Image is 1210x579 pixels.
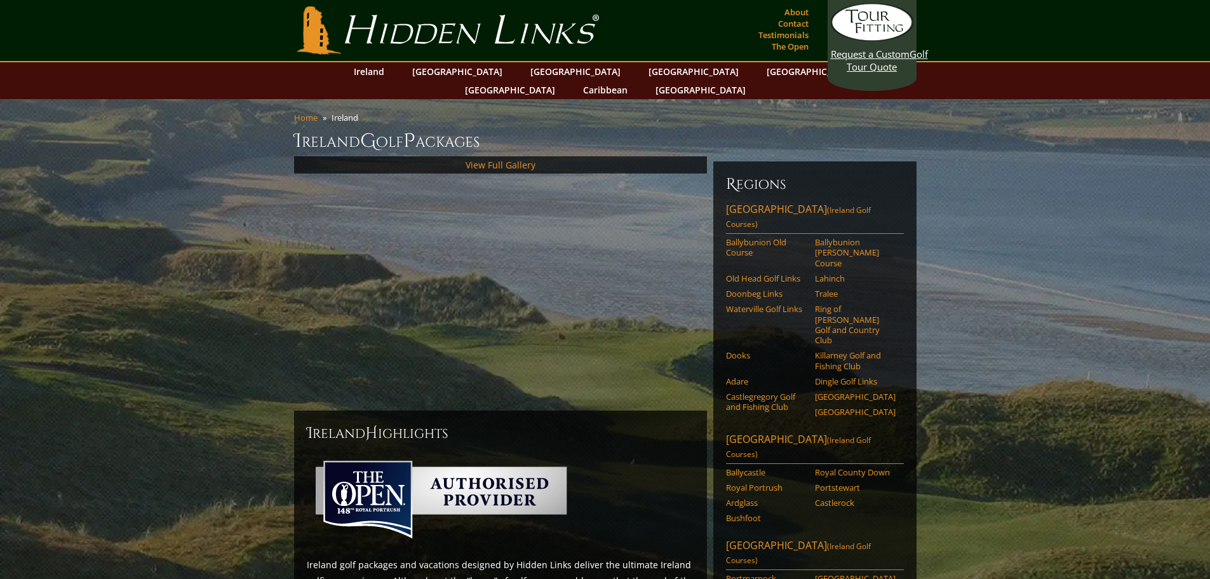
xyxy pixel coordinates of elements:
a: Ardglass [726,498,807,508]
a: [GEOGRAPHIC_DATA](Ireland Golf Courses) [726,538,904,570]
span: G [360,128,376,154]
a: Castlegregory Golf and Fishing Club [726,392,807,412]
a: View Full Gallery [466,159,535,171]
a: Contact [775,15,812,32]
a: Portstewart [815,482,896,493]
a: [GEOGRAPHIC_DATA] [649,81,752,99]
a: Ballybunion [PERSON_NAME] Course [815,237,896,268]
a: Royal Portrush [726,482,807,493]
h1: Ireland olf ackages [294,128,917,154]
a: Caribbean [577,81,634,99]
a: [GEOGRAPHIC_DATA](Ireland Golf Courses) [726,432,904,464]
a: Lahinch [815,273,896,283]
a: Doonbeg Links [726,289,807,299]
a: [GEOGRAPHIC_DATA] [524,62,627,81]
a: Old Head Golf Links [726,273,807,283]
a: About [781,3,812,21]
a: Waterville Golf Links [726,304,807,314]
a: Dingle Golf Links [815,376,896,386]
a: Tralee [815,289,896,299]
a: [GEOGRAPHIC_DATA] [642,62,745,81]
a: Dooks [726,350,807,360]
a: Bushfoot [726,513,807,523]
span: H [365,423,378,444]
a: Ballycastle [726,467,807,477]
li: Ireland [332,112,363,123]
a: Ring of [PERSON_NAME] Golf and Country Club [815,304,896,345]
span: (Ireland Golf Courses) [726,435,871,460]
a: Testimonials [755,26,812,44]
a: Request a CustomGolf Tour Quote [831,3,913,73]
span: (Ireland Golf Courses) [726,205,871,229]
a: [GEOGRAPHIC_DATA] [406,62,509,81]
a: Killarney Golf and Fishing Club [815,350,896,371]
a: Royal County Down [815,467,896,477]
a: [GEOGRAPHIC_DATA] [815,407,896,417]
h6: Regions [726,174,904,194]
span: P [403,128,415,154]
a: [GEOGRAPHIC_DATA] [760,62,863,81]
a: [GEOGRAPHIC_DATA] [459,81,561,99]
a: [GEOGRAPHIC_DATA] [815,392,896,402]
span: Request a Custom [831,48,910,60]
h2: Ireland ighlights [307,423,694,444]
a: Ballybunion Old Course [726,237,807,258]
a: Adare [726,376,807,386]
a: The Open [769,37,812,55]
a: [GEOGRAPHIC_DATA](Ireland Golf Courses) [726,202,904,234]
a: Ireland [347,62,391,81]
a: Home [294,112,318,123]
a: Castlerock [815,498,896,508]
span: (Ireland Golf Courses) [726,541,871,566]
